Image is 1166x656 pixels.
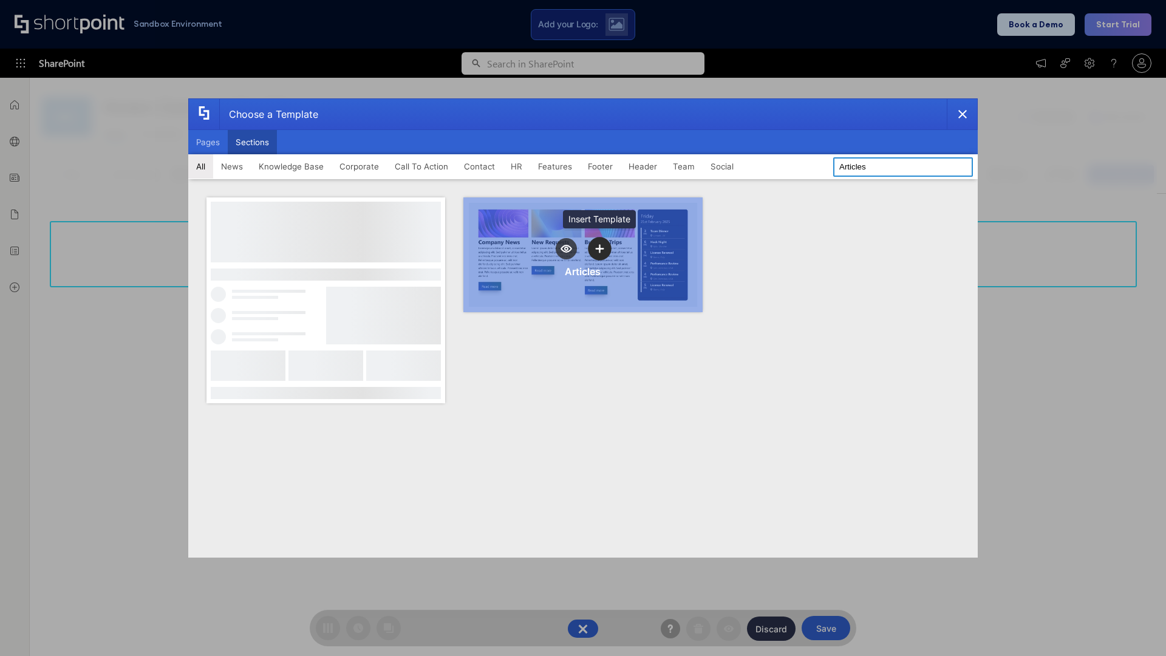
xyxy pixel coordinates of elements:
button: Sections [228,130,277,154]
button: Pages [188,130,228,154]
button: Knowledge Base [251,154,332,179]
button: Footer [580,154,621,179]
button: Contact [456,154,503,179]
button: HR [503,154,530,179]
button: Call To Action [387,154,456,179]
button: All [188,154,213,179]
input: Search [833,157,973,177]
button: Features [530,154,580,179]
div: Choose a Template [219,99,318,129]
iframe: Chat Widget [1105,598,1166,656]
div: template selector [188,98,978,558]
button: News [213,154,251,179]
button: Header [621,154,665,179]
div: Articles [565,265,601,278]
button: Social [703,154,742,179]
button: Corporate [332,154,387,179]
button: Team [665,154,703,179]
